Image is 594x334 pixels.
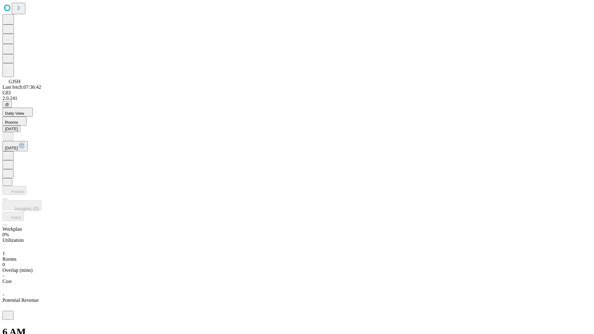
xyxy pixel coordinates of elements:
div: 2.0.241 [2,96,592,101]
button: [DATE] [2,141,28,151]
button: @ [2,101,12,108]
span: Potential Revenue [2,298,39,303]
span: Insights (0) [15,206,39,212]
button: Rooms [2,117,27,126]
span: 1 [2,251,5,256]
span: Overlap (mins) [2,268,32,273]
button: Insights (0) [2,200,41,210]
button: Fetch [2,212,24,221]
span: Daily View [5,111,24,116]
span: 0% [2,232,9,237]
span: Workplan [2,226,22,232]
span: 0 [2,262,5,267]
button: Daily View [2,108,33,117]
span: Rooms [5,120,18,125]
span: - [2,292,4,297]
button: [DATE] [2,126,20,132]
button: Predict [2,186,26,195]
span: Utilization [2,238,24,243]
div: GEI [2,90,592,96]
span: Cost [2,279,11,284]
span: @ [5,102,9,107]
span: [DATE] [5,146,18,150]
span: Rooms [2,256,16,262]
span: GJSH [9,79,20,84]
span: Last fetch: 07:36:42 [2,84,41,90]
span: - [2,273,4,278]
